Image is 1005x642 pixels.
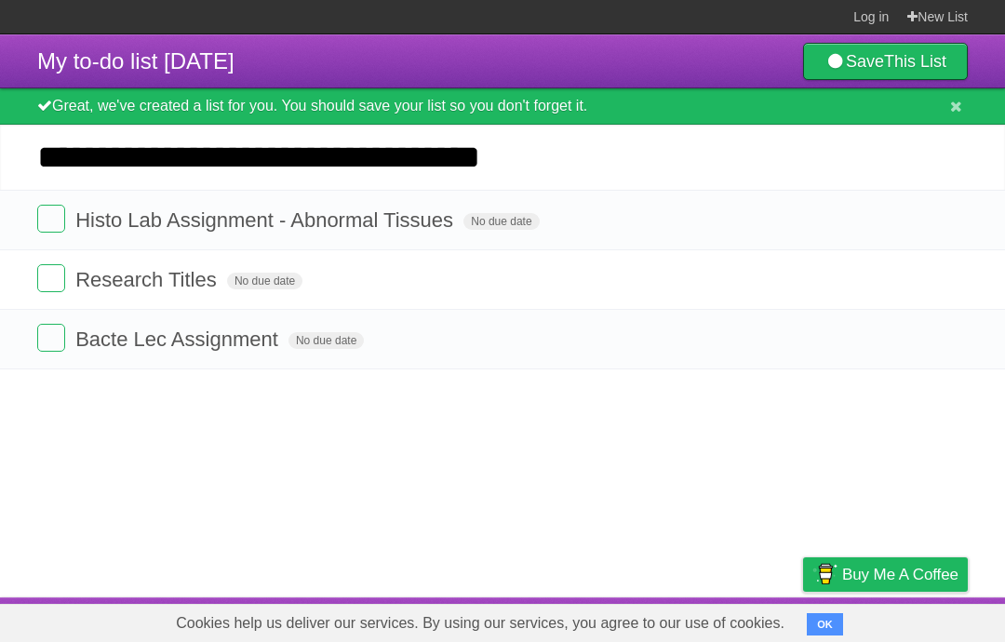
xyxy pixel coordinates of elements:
[779,602,827,637] a: Privacy
[716,602,757,637] a: Terms
[884,52,946,71] b: This List
[37,205,65,233] label: Done
[75,268,221,291] span: Research Titles
[851,602,968,637] a: Suggest a feature
[75,208,458,232] span: Histo Lab Assignment - Abnormal Tissues
[556,602,595,637] a: About
[75,328,283,351] span: Bacte Lec Assignment
[803,557,968,592] a: Buy me a coffee
[227,273,302,289] span: No due date
[842,558,958,591] span: Buy me a coffee
[812,558,837,590] img: Buy me a coffee
[37,48,234,74] span: My to-do list [DATE]
[157,605,803,642] span: Cookies help us deliver our services. By using our services, you agree to our use of cookies.
[37,324,65,352] label: Done
[807,613,843,635] button: OK
[37,264,65,292] label: Done
[288,332,364,349] span: No due date
[803,43,968,80] a: SaveThis List
[617,602,692,637] a: Developers
[463,213,539,230] span: No due date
